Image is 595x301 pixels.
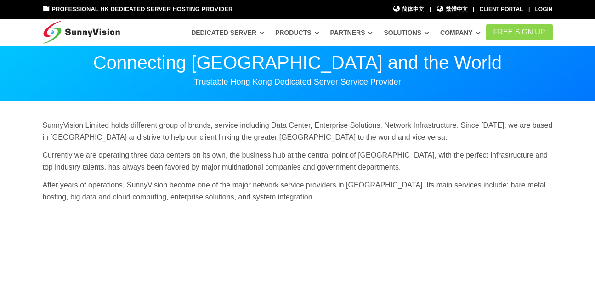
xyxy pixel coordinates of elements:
[384,24,429,41] a: Solutions
[429,5,431,14] li: |
[528,5,530,14] li: |
[51,6,232,12] span: Professional HK Dedicated Server Hosting Provider
[486,24,553,40] a: FREE Sign Up
[393,5,425,14] a: 简体中文
[43,76,553,87] p: Trustable Hong Kong Dedicated Server Service Provider
[330,24,373,41] a: Partners
[43,179,553,203] p: After years of operations, SunnyVision become one of the major network service providers in [GEOG...
[43,53,553,72] p: Connecting [GEOGRAPHIC_DATA] and the World
[473,5,474,14] li: |
[43,149,553,173] p: Currently we are operating three data centers on its own, the business hub at the central point o...
[480,6,523,12] a: Client Portal
[43,119,553,143] p: SunnyVision Limited holds different group of brands, service including Data Center, Enterprise So...
[436,5,468,14] a: 繁體中文
[275,24,319,41] a: Products
[191,24,264,41] a: Dedicated Server
[440,24,481,41] a: Company
[535,6,553,12] a: Login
